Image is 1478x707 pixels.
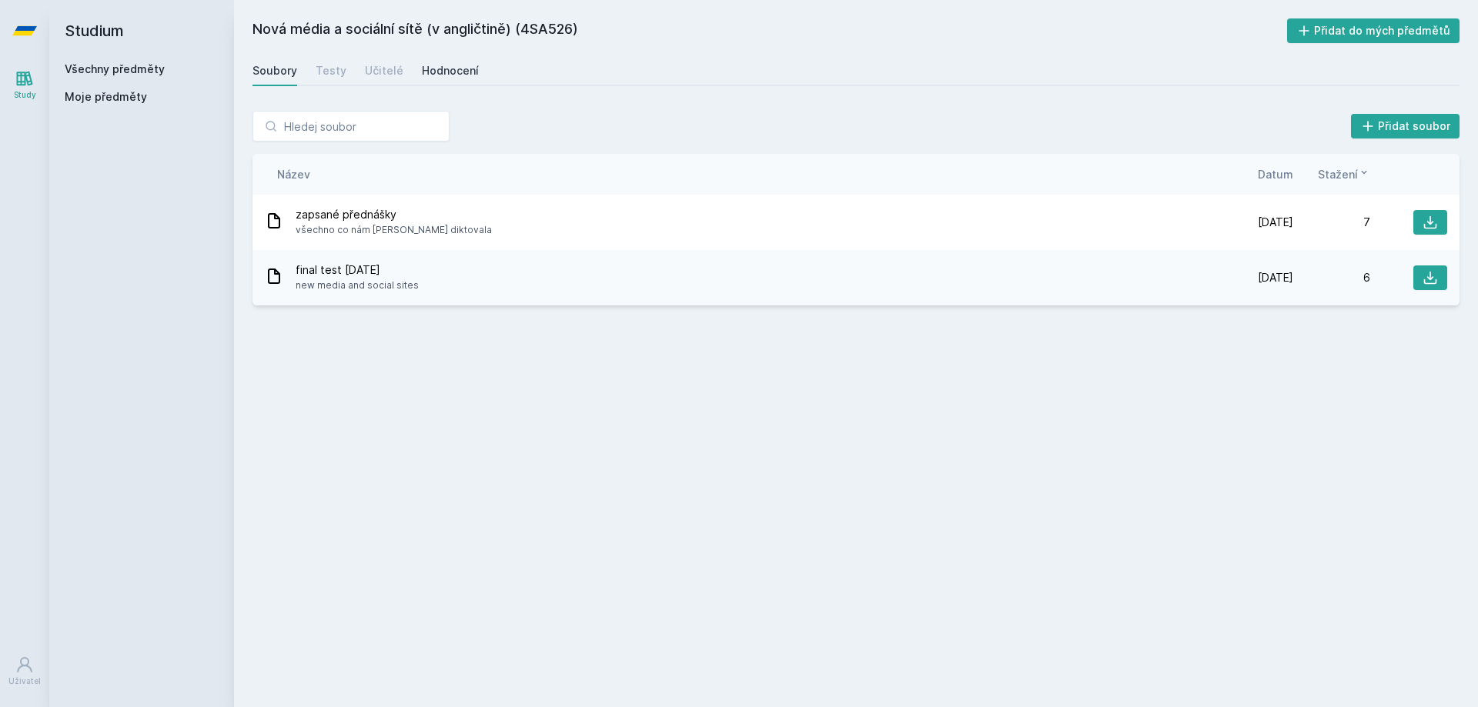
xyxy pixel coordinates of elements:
[1258,215,1293,230] span: [DATE]
[316,55,346,86] a: Testy
[65,89,147,105] span: Moje předměty
[1258,166,1293,182] button: Datum
[1318,166,1358,182] span: Stažení
[1293,215,1370,230] div: 7
[296,262,419,278] span: final test [DATE]
[252,18,1287,43] h2: Nová média a sociální sítě (v angličtině) (4SA526)
[365,55,403,86] a: Učitelé
[252,111,450,142] input: Hledej soubor
[252,55,297,86] a: Soubory
[1287,18,1460,43] button: Přidat do mých předmětů
[296,278,419,293] span: new media and social sites
[3,62,46,108] a: Study
[296,207,492,222] span: zapsané přednášky
[252,63,297,78] div: Soubory
[1258,270,1293,285] span: [DATE]
[365,63,403,78] div: Učitelé
[316,63,346,78] div: Testy
[14,89,36,101] div: Study
[422,55,479,86] a: Hodnocení
[277,166,310,182] button: Název
[296,222,492,238] span: všechno co nám [PERSON_NAME] diktovala
[1351,114,1460,138] button: Přidat soubor
[8,675,41,687] div: Uživatel
[1318,166,1370,182] button: Stažení
[65,62,165,75] a: Všechny předměty
[1293,270,1370,285] div: 6
[422,63,479,78] div: Hodnocení
[3,648,46,695] a: Uživatel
